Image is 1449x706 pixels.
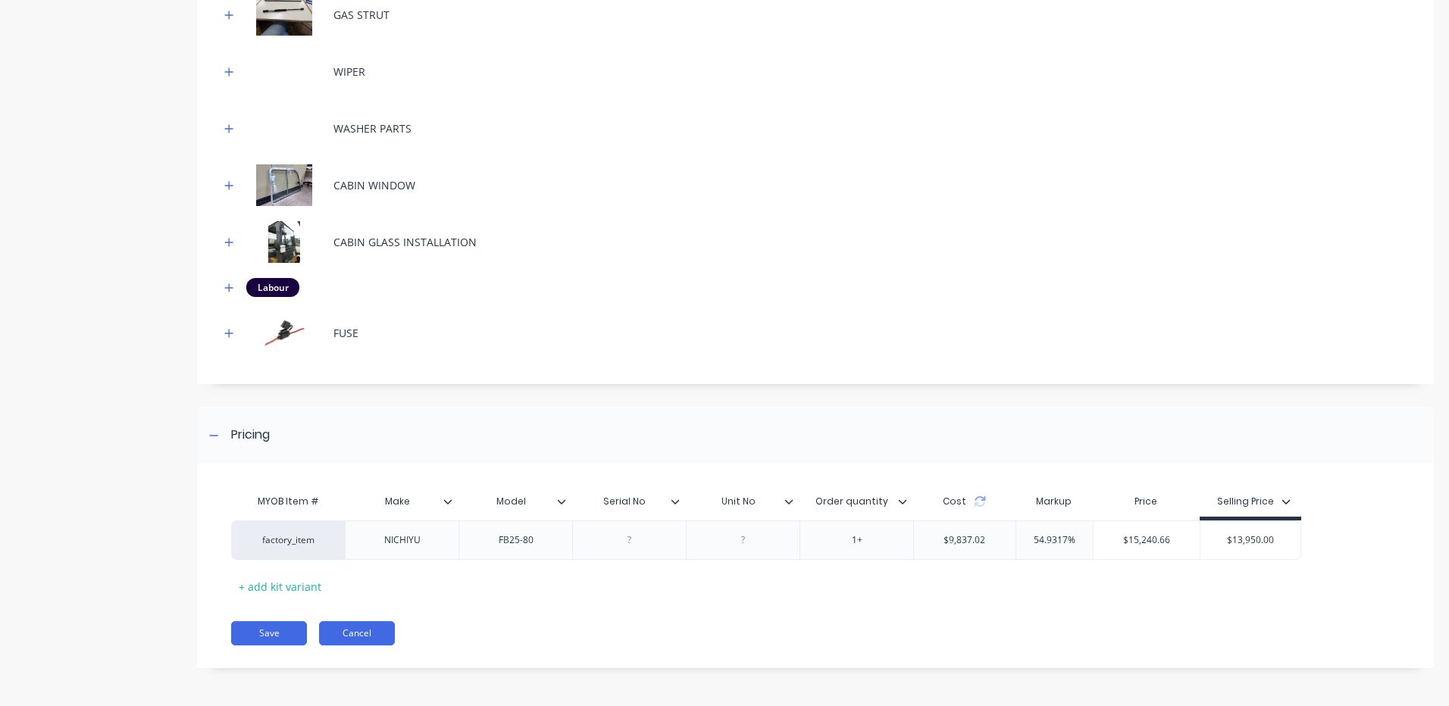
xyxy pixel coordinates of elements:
[800,486,913,517] div: Order quantity
[246,312,322,354] img: FUSE
[333,120,412,136] div: WASHER PARTS
[1200,521,1301,559] div: $13,950.00
[1016,486,1093,517] div: Markup
[319,621,395,645] button: Cancel
[246,221,322,263] img: CABIN GLASS INSTALLATION
[231,486,345,517] div: MYOB Item #
[247,533,330,547] div: factory_item
[800,483,904,520] div: Order quantity
[1093,486,1200,517] div: Price
[458,483,563,520] div: Model
[345,486,458,517] div: Make
[686,483,790,520] div: Unit No
[943,495,966,508] span: Cost
[246,278,299,296] div: Labour
[333,7,390,23] div: GAS STRUT
[333,64,365,80] div: WIPER
[333,234,477,250] div: CABIN GLASS INSTALLATION
[231,575,329,598] div: + add kit variant
[246,164,322,206] img: CABIN WINDOW
[572,486,686,517] div: Serial No
[345,483,449,520] div: Make
[231,520,1301,560] div: factory_itemNICHIYUFB25-801+$9,837.0254.9317%$15,240.66$13,950.00
[686,486,800,517] div: Unit No
[365,530,440,550] div: NICHIYU
[572,483,677,520] div: Serial No
[914,521,1016,559] div: $9,837.02
[231,621,307,645] button: Save
[1210,490,1298,513] button: Selling Price
[333,177,415,193] div: CABIN WINDOW
[1016,521,1093,559] div: 54.9317%
[913,486,1016,517] div: Cost
[231,426,270,445] div: Pricing
[458,486,572,517] div: Model
[1094,521,1200,559] div: $15,240.66
[333,325,358,341] div: FUSE
[1217,495,1274,508] div: Selling Price
[819,530,895,550] div: 1+
[478,530,554,550] div: FB25-80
